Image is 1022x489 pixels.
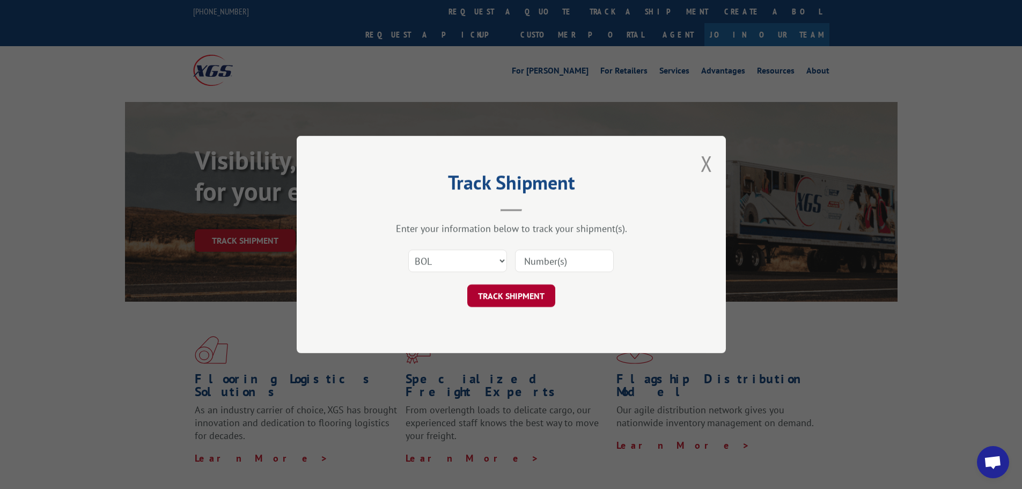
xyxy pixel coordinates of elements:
div: Enter your information below to track your shipment(s). [350,222,672,235]
input: Number(s) [515,250,614,272]
div: Open chat [977,446,1009,478]
button: Close modal [701,149,712,178]
h2: Track Shipment [350,175,672,195]
button: TRACK SHIPMENT [467,284,555,307]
